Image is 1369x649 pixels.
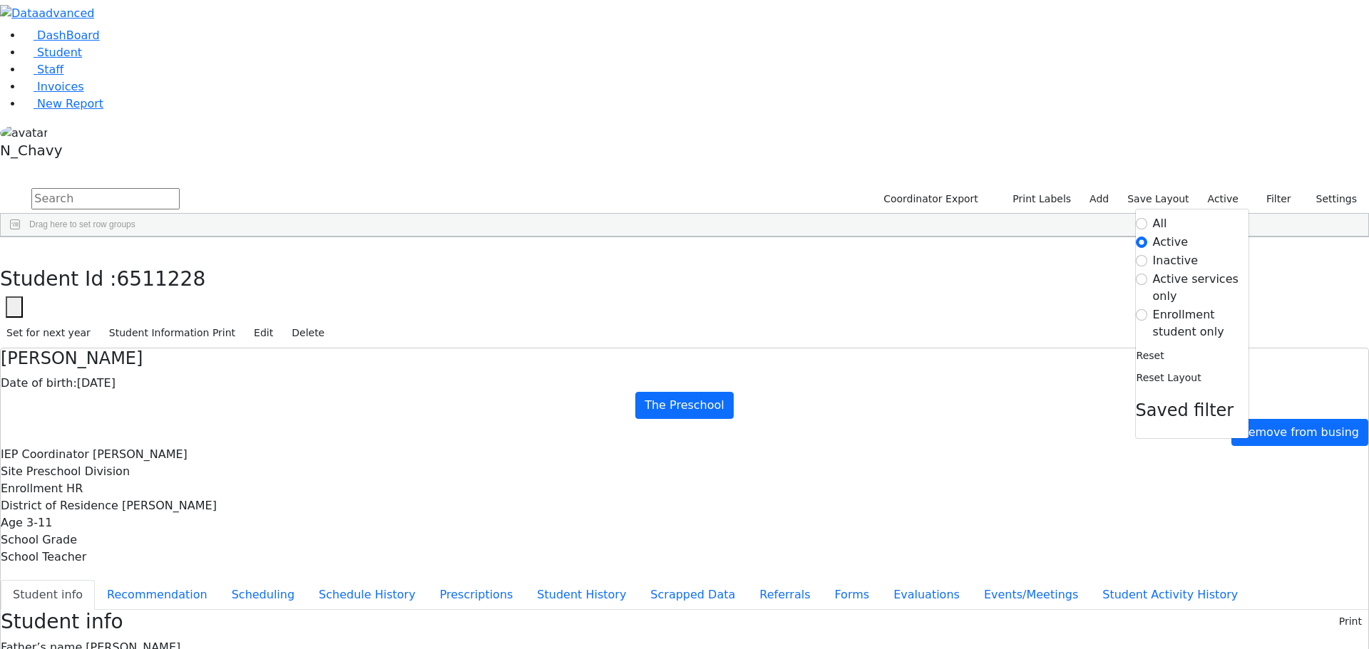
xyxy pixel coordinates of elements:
[1090,580,1250,610] button: Student Activity History
[1333,611,1368,633] button: Print
[1,514,23,531] label: Age
[285,322,331,344] button: Delete
[1136,400,1234,420] span: Saved filter
[881,580,972,610] button: Evaluations
[66,482,83,495] span: HR
[307,580,428,610] button: Schedule History
[1153,234,1189,251] label: Active
[1,375,1368,392] div: [DATE]
[638,580,747,610] button: Scrapped Data
[37,28,100,42] span: DashBoard
[1153,215,1167,232] label: All
[1153,252,1199,269] label: Inactive
[1,531,77,549] label: School Grade
[1136,309,1147,321] input: Enrollment student only
[31,188,180,209] input: Search
[1153,306,1248,341] label: Enrollment student only
[1136,367,1202,389] button: Reset Layout
[822,580,881,610] button: Forms
[525,580,638,610] button: Student History
[1248,188,1298,210] button: Filter
[23,80,84,93] a: Invoices
[972,580,1090,610] button: Events/Meetings
[1,375,77,392] label: Date of birth:
[95,580,220,610] button: Recommendation
[23,97,103,110] a: New Report
[1121,188,1195,210] button: Save Layout
[747,580,822,610] button: Referrals
[37,80,84,93] span: Invoices
[635,392,734,419] a: The Preschool
[1136,237,1147,248] input: Active
[1136,218,1147,229] input: All
[1,549,86,566] label: School Teacher
[26,464,130,478] span: Preschool Division
[1135,209,1249,439] div: Settings
[220,580,307,610] button: Scheduling
[1,348,1368,369] h4: [PERSON_NAME]
[37,46,82,59] span: Student
[122,499,217,512] span: [PERSON_NAME]
[23,46,82,59] a: Student
[23,28,100,42] a: DashBoard
[996,188,1077,210] button: Print Labels
[37,63,63,76] span: Staff
[1,480,63,497] label: Enrollment
[103,322,242,344] button: Student Information Print
[1,580,95,610] button: Student info
[874,188,985,210] button: Coordinator Export
[1136,274,1147,285] input: Active services only
[1,610,123,634] h3: Student info
[1136,345,1165,367] button: Reset
[93,447,188,461] span: [PERSON_NAME]
[1153,271,1248,305] label: Active services only
[29,219,135,229] span: Drag here to set row groups
[37,97,103,110] span: New Report
[1,497,118,514] label: District of Residence
[1231,419,1368,446] a: Remove from busing
[23,63,63,76] a: Staff
[1201,188,1245,210] label: Active
[117,267,206,291] span: 6511228
[1083,188,1115,210] a: Add
[247,322,280,344] button: Edit
[1241,425,1359,439] span: Remove from busing
[428,580,525,610] button: Prescriptions
[1298,188,1363,210] button: Settings
[1136,255,1147,266] input: Inactive
[26,516,52,529] span: 3-11
[1,463,23,480] label: Site
[1,446,89,463] label: IEP Coordinator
